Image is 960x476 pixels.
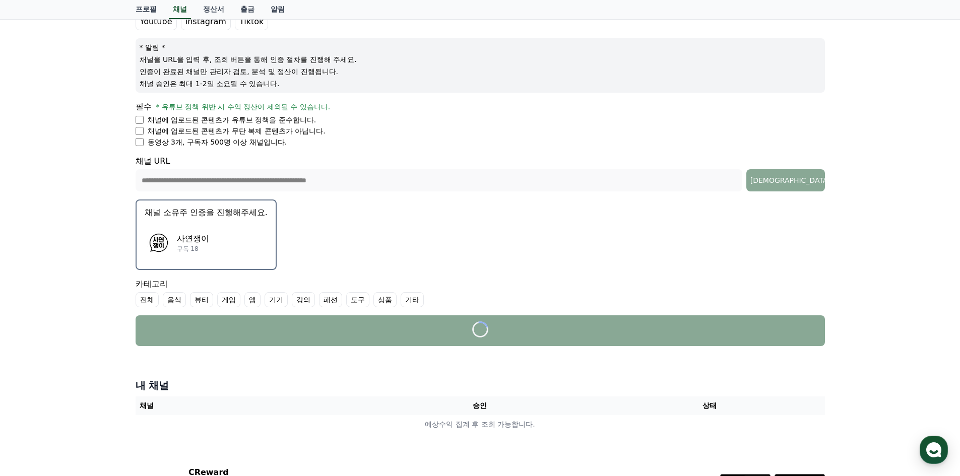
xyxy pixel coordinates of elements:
th: 채널 [136,396,365,415]
label: 패션 [319,292,342,307]
label: 게임 [217,292,240,307]
td: 예상수익 집계 후 조회 가능합니다. [136,415,825,434]
label: Tiktok [235,13,268,30]
label: 뷰티 [190,292,213,307]
p: 동영상 3개, 구독자 500명 이상 채널입니다. [148,137,287,147]
p: 채널 승인은 최대 1-2일 소요될 수 있습니다. [140,79,821,89]
span: 필수 [136,102,152,111]
label: 강의 [292,292,315,307]
label: 전체 [136,292,159,307]
p: 채널 소유주 인증을 진행해주세요. [145,207,268,219]
p: 인증이 완료된 채널만 관리자 검토, 분석 및 정산이 진행됩니다. [140,66,821,77]
a: 대화 [67,319,130,345]
label: 기기 [265,292,288,307]
a: 홈 [3,319,67,345]
a: 설정 [130,319,194,345]
button: [DEMOGRAPHIC_DATA] [746,169,825,191]
label: 상품 [373,292,397,307]
p: 구독 18 [177,245,209,253]
button: 채널 소유주 인증을 진행해주세요. 사연쟁이 사연쟁이 구독 18 [136,199,277,270]
th: 승인 [365,396,595,415]
p: 사연쟁이 [177,233,209,245]
th: 상태 [595,396,824,415]
p: 채널에 업로드된 콘텐츠가 무단 복제 콘텐츠가 아닙니다. [148,126,326,136]
div: [DEMOGRAPHIC_DATA] [750,175,821,185]
label: 도구 [346,292,369,307]
label: 앱 [244,292,261,307]
span: 대화 [92,335,104,343]
div: 카테고리 [136,278,825,307]
label: 음식 [163,292,186,307]
img: 사연쟁이 [145,229,173,257]
span: 설정 [156,334,168,343]
label: Youtube [136,13,177,30]
span: 홈 [32,334,38,343]
label: 기타 [401,292,424,307]
p: 채널을 URL을 입력 후, 조회 버튼을 통해 인증 절차를 진행해 주세요. [140,54,821,64]
h4: 내 채널 [136,378,825,392]
label: Instagram [181,13,231,30]
span: * 유튜브 정책 위반 시 수익 정산이 제외될 수 있습니다. [156,103,331,111]
div: 채널 URL [136,155,825,191]
p: 채널에 업로드된 콘텐츠가 유튜브 정책을 준수합니다. [148,115,316,125]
